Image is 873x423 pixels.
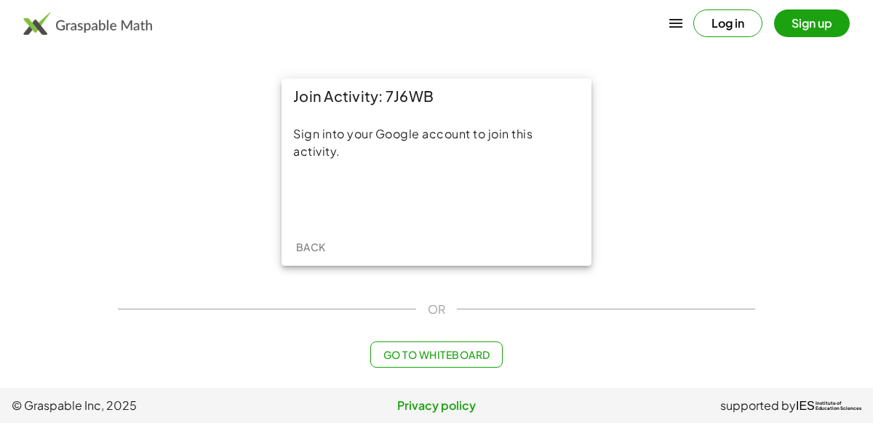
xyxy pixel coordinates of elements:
[816,401,861,411] span: Institute of Education Sciences
[287,234,334,260] button: Back
[282,79,591,114] div: Join Activity: 7J6WB
[293,125,580,160] div: Sign into your Google account to join this activity.
[383,348,490,361] span: Go to Whiteboard
[295,240,325,253] span: Back
[693,9,762,37] button: Log in
[774,9,850,37] button: Sign up
[428,301,445,318] span: OR
[796,399,815,413] span: IES
[720,397,796,414] span: supported by
[356,182,517,214] iframe: Sign in with Google Button
[370,341,502,368] button: Go to Whiteboard
[796,397,861,414] a: IESInstitute ofEducation Sciences
[295,397,578,414] a: Privacy policy
[12,397,295,414] span: © Graspable Inc, 2025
